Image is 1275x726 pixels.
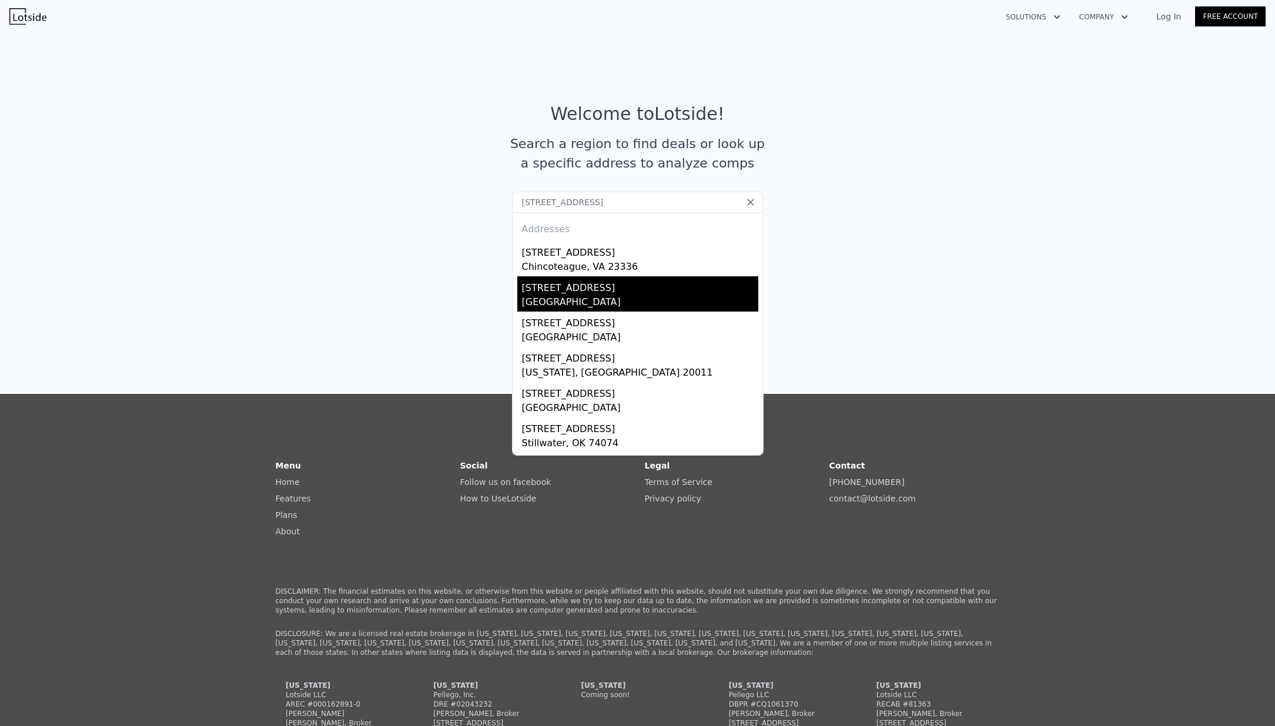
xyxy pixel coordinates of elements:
[286,700,399,709] div: AREC #000162891-0
[729,681,842,690] div: [US_STATE]
[1070,6,1137,28] button: Company
[276,461,301,470] strong: Menu
[645,461,670,470] strong: Legal
[276,477,300,487] a: Home
[460,461,488,470] strong: Social
[522,312,758,330] div: [STREET_ADDRESS]
[996,6,1070,28] button: Solutions
[522,241,758,260] div: [STREET_ADDRESS]
[522,295,758,312] div: [GEOGRAPHIC_DATA]
[729,709,842,718] div: [PERSON_NAME], Broker
[876,681,989,690] div: [US_STATE]
[729,700,842,709] div: DBPR #CQ1061370
[522,401,758,417] div: [GEOGRAPHIC_DATA]
[286,681,399,690] div: [US_STATE]
[729,690,842,700] div: Pellego LLC
[512,192,764,213] input: Search an address or region...
[506,134,769,173] div: Search a region to find deals or look up a specific address to analyze comps
[276,629,1000,657] p: DISCLOSURE: We are a licensed real estate brokerage in [US_STATE], [US_STATE], [US_STATE], [US_ST...
[829,461,865,470] strong: Contact
[276,587,1000,615] p: DISCLAIMER: The financial estimates on this website, or otherwise from this website or people aff...
[829,494,916,503] a: contact@lotside.com
[876,709,989,718] div: [PERSON_NAME], Broker
[522,276,758,295] div: [STREET_ADDRESS]
[276,510,297,520] a: Plans
[522,436,758,453] div: Stillwater, OK 74074
[522,260,758,276] div: Chincoteague, VA 23336
[460,477,551,487] a: Follow us on facebook
[550,103,725,125] div: Welcome to Lotside !
[1195,6,1266,26] a: Free Account
[522,417,758,436] div: [STREET_ADDRESS]
[581,690,694,700] div: Coming soon!
[517,213,758,241] div: Addresses
[522,382,758,401] div: [STREET_ADDRESS]
[460,494,537,503] a: How to UseLotside
[276,527,300,536] a: About
[433,690,546,700] div: Pellego, Inc.
[9,8,46,25] img: Lotside
[522,347,758,366] div: [STREET_ADDRESS]
[433,700,546,709] div: DRE #02043232
[876,690,989,700] div: Lotside LLC
[1142,11,1195,22] a: Log In
[433,709,546,718] div: [PERSON_NAME], Broker
[433,681,546,690] div: [US_STATE]
[829,477,905,487] a: [PHONE_NUMBER]
[276,494,311,503] a: Features
[522,453,758,471] div: [STREET_ADDRESS]
[645,477,712,487] a: Terms of Service
[645,494,701,503] a: Privacy policy
[581,681,694,690] div: [US_STATE]
[522,366,758,382] div: [US_STATE], [GEOGRAPHIC_DATA] 20011
[286,690,399,700] div: Lotside LLC
[876,700,989,709] div: RECAB #81363
[522,330,758,347] div: [GEOGRAPHIC_DATA]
